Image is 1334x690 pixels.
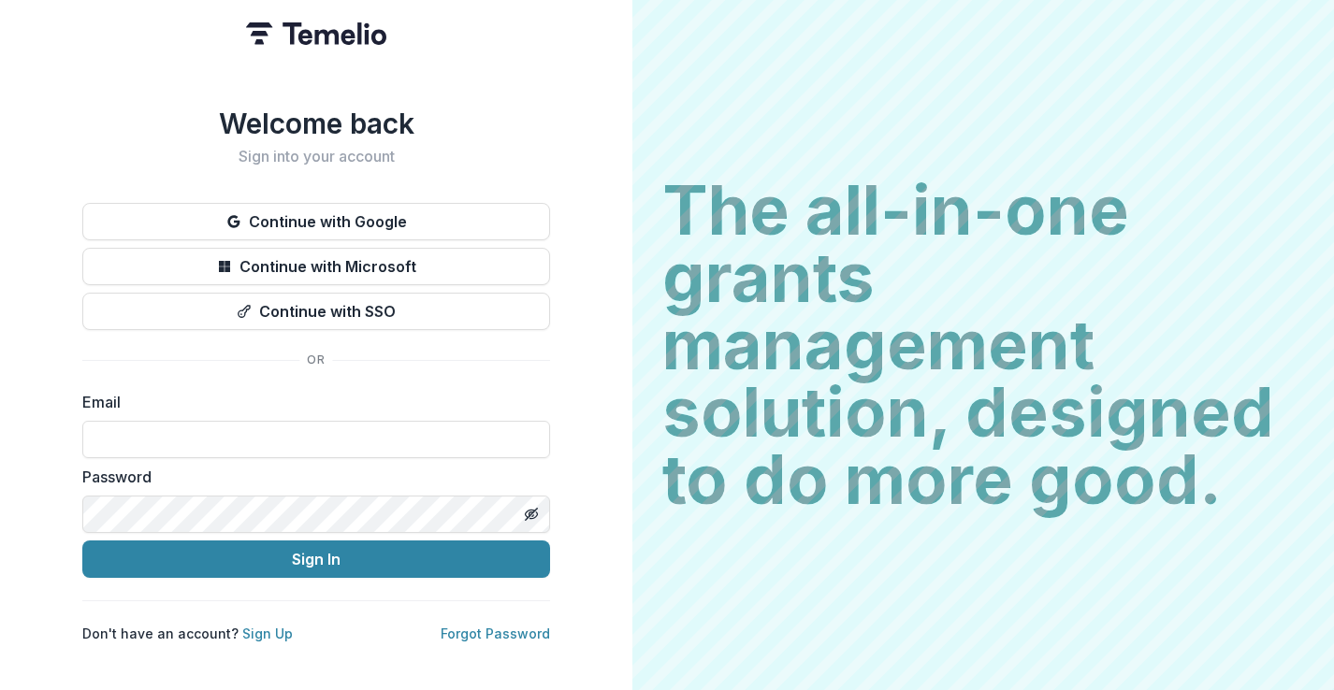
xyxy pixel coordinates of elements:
a: Forgot Password [441,625,550,641]
button: Continue with Google [82,203,550,240]
button: Toggle password visibility [516,499,546,529]
p: Don't have an account? [82,624,293,643]
label: Email [82,391,539,413]
button: Sign In [82,540,550,578]
label: Password [82,466,539,488]
button: Continue with Microsoft [82,248,550,285]
a: Sign Up [242,625,293,641]
h1: Welcome back [82,107,550,140]
h2: Sign into your account [82,148,550,165]
button: Continue with SSO [82,293,550,330]
img: Temelio [246,22,386,45]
